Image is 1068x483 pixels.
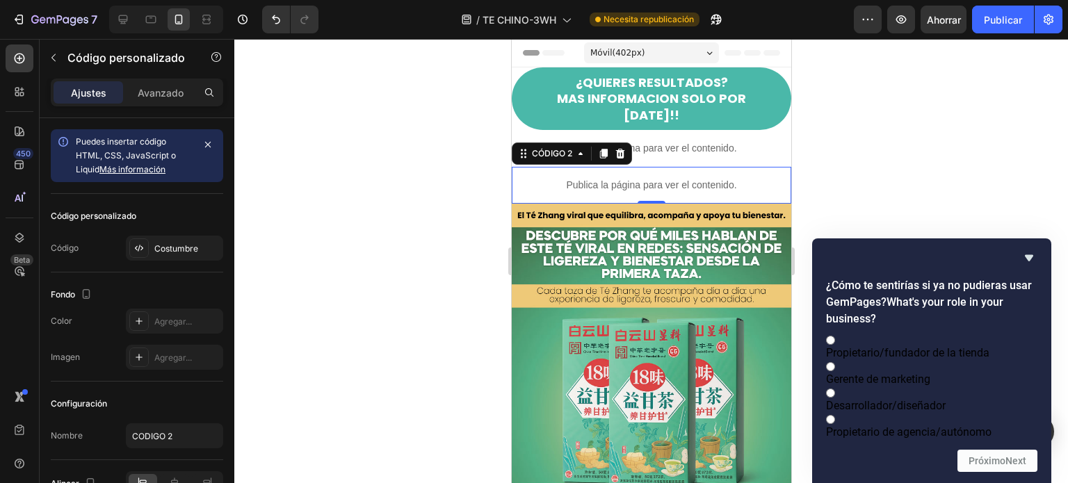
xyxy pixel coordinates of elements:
font: Nombre [51,430,83,441]
font: Próximo [969,455,1005,466]
font: 450 [16,149,31,158]
font: Código [51,243,79,253]
font: Código personalizado [67,51,185,65]
font: Agregar... [154,316,192,327]
font: Avanzado [138,87,184,99]
font: Costumbre [154,243,198,254]
button: 7 [6,6,104,33]
font: Fondo [51,289,75,300]
font: Propietario/fundador de la tienda [826,346,989,359]
font: Necesita republicación [604,14,694,24]
h2: What's your role in your business? [826,277,1037,327]
font: Desarrollador/diseñador [826,399,946,412]
iframe: Área de diseño [512,39,791,483]
font: 7 [91,13,97,26]
font: Ajustes [71,87,106,99]
font: / [476,14,480,26]
font: Propietario de agencia/autónomo [826,425,992,439]
a: Más información [99,164,165,174]
div: What's your role in your business? [826,333,1037,439]
div: What's your role in your business? [826,249,1037,472]
button: Publicar [972,6,1034,33]
font: Código personalizado [51,211,136,221]
font: Publicar [984,14,1022,26]
font: Ahorrar [927,14,961,26]
font: Beta [14,255,30,265]
input: Propietario de agencia/autónomo [826,415,835,424]
font: Configuración [51,398,107,409]
font: ¿Cómo te sentirías si ya no pudieras usar GemPages? [826,279,1032,309]
input: Desarrollador/diseñador [826,388,835,398]
input: Gerente de marketing [826,362,835,371]
font: Gerente de marketing [826,373,930,386]
button: Ocultar encuesta [1021,249,1037,266]
input: Propietario/fundador de la tienda [826,336,835,345]
font: Color [51,316,72,326]
div: Deshacer/Rehacer [262,6,318,33]
button: Ahorrar [921,6,966,33]
button: Siguiente pregunta [957,450,1037,472]
font: Agregar... [154,352,192,363]
font: TE CHINO-3WH [483,14,556,26]
font: Puedes insertar código HTML, CSS, JavaScript o Liquid [76,136,176,174]
font: Imagen [51,352,80,362]
p: Código personalizado [67,49,186,66]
